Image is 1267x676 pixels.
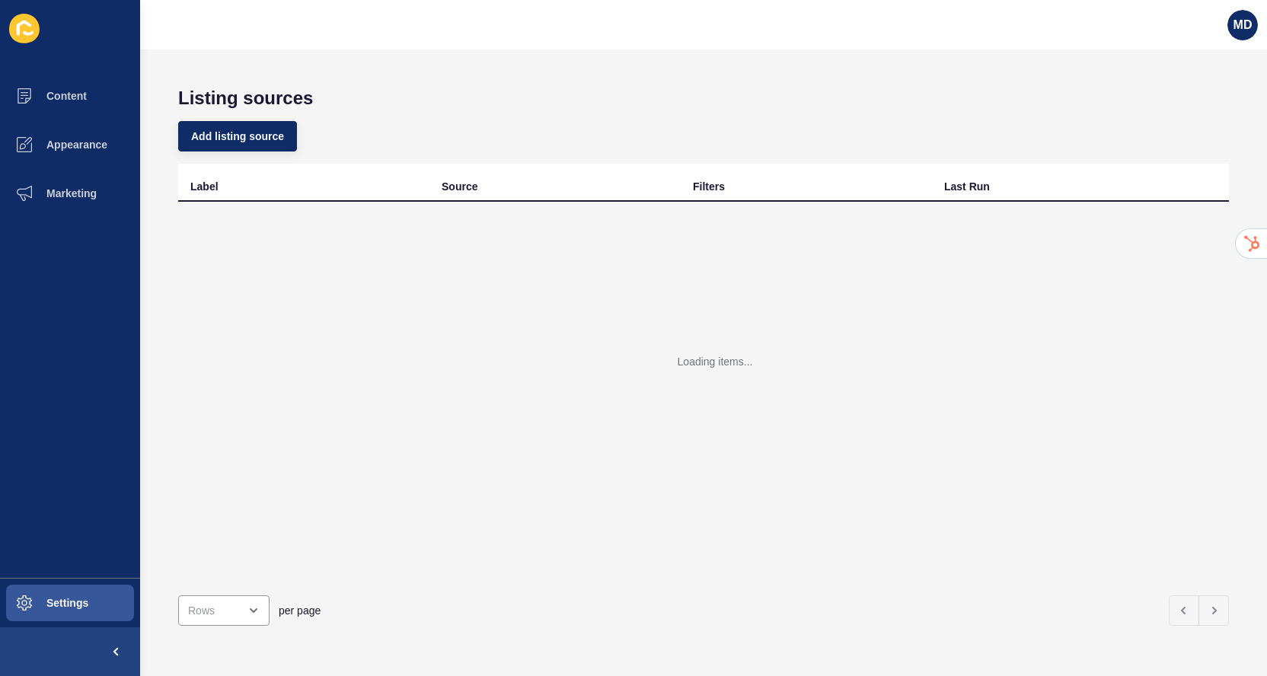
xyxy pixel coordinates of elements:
span: MD [1233,18,1253,33]
div: open menu [178,595,270,626]
h1: Listing sources [178,88,1229,109]
div: Source [442,179,477,194]
span: per page [279,603,321,618]
div: Label [190,179,219,194]
div: Loading items... [678,354,753,369]
span: Add listing source [191,129,284,144]
div: Filters [693,179,725,194]
div: Last Run [944,179,990,194]
button: Add listing source [178,121,297,151]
